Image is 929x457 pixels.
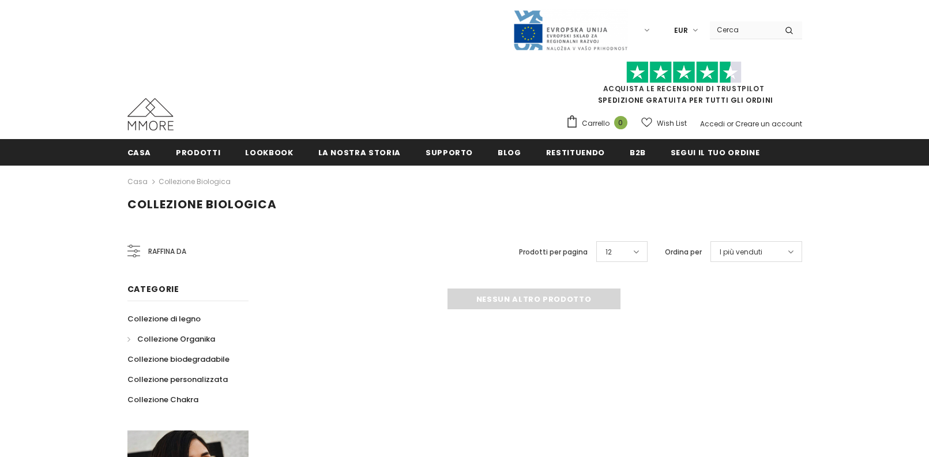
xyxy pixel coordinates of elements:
[245,147,293,158] span: Lookbook
[566,115,633,132] a: Carrello 0
[546,139,605,165] a: Restituendo
[127,283,179,295] span: Categorie
[603,84,765,93] a: Acquista le recensioni di TrustPilot
[127,196,277,212] span: Collezione biologica
[614,116,627,129] span: 0
[127,329,215,349] a: Collezione Organika
[671,139,759,165] a: Segui il tuo ordine
[426,147,473,158] span: supporto
[513,9,628,51] img: Javni Razpis
[630,139,646,165] a: B2B
[176,147,220,158] span: Prodotti
[127,389,198,410] a: Collezione Chakra
[148,245,186,258] span: Raffina da
[127,147,152,158] span: Casa
[498,139,521,165] a: Blog
[735,119,802,129] a: Creare un account
[582,118,610,129] span: Carrello
[318,139,401,165] a: La nostra storia
[127,374,228,385] span: Collezione personalizzata
[700,119,725,129] a: Accedi
[519,246,588,258] label: Prodotti per pagina
[127,349,230,369] a: Collezione biodegradabile
[605,246,612,258] span: 12
[671,147,759,158] span: Segui il tuo ordine
[630,147,646,158] span: B2B
[127,394,198,405] span: Collezione Chakra
[626,61,742,84] img: Fidati di Pilot Stars
[546,147,605,158] span: Restituendo
[674,25,688,36] span: EUR
[426,139,473,165] a: supporto
[665,246,702,258] label: Ordina per
[127,139,152,165] a: Casa
[513,25,628,35] a: Javni Razpis
[176,139,220,165] a: Prodotti
[127,313,201,324] span: Collezione di legno
[720,246,762,258] span: I più venduti
[641,113,687,133] a: Wish List
[566,66,802,105] span: SPEDIZIONE GRATUITA PER TUTTI GLI ORDINI
[159,177,231,186] a: Collezione biologica
[127,309,201,329] a: Collezione di legno
[727,119,734,129] span: or
[127,369,228,389] a: Collezione personalizzata
[127,354,230,365] span: Collezione biodegradabile
[498,147,521,158] span: Blog
[127,98,174,130] img: Casi MMORE
[657,118,687,129] span: Wish List
[318,147,401,158] span: La nostra storia
[245,139,293,165] a: Lookbook
[137,334,215,344] span: Collezione Organika
[127,175,148,189] a: Casa
[710,21,776,38] input: Search Site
